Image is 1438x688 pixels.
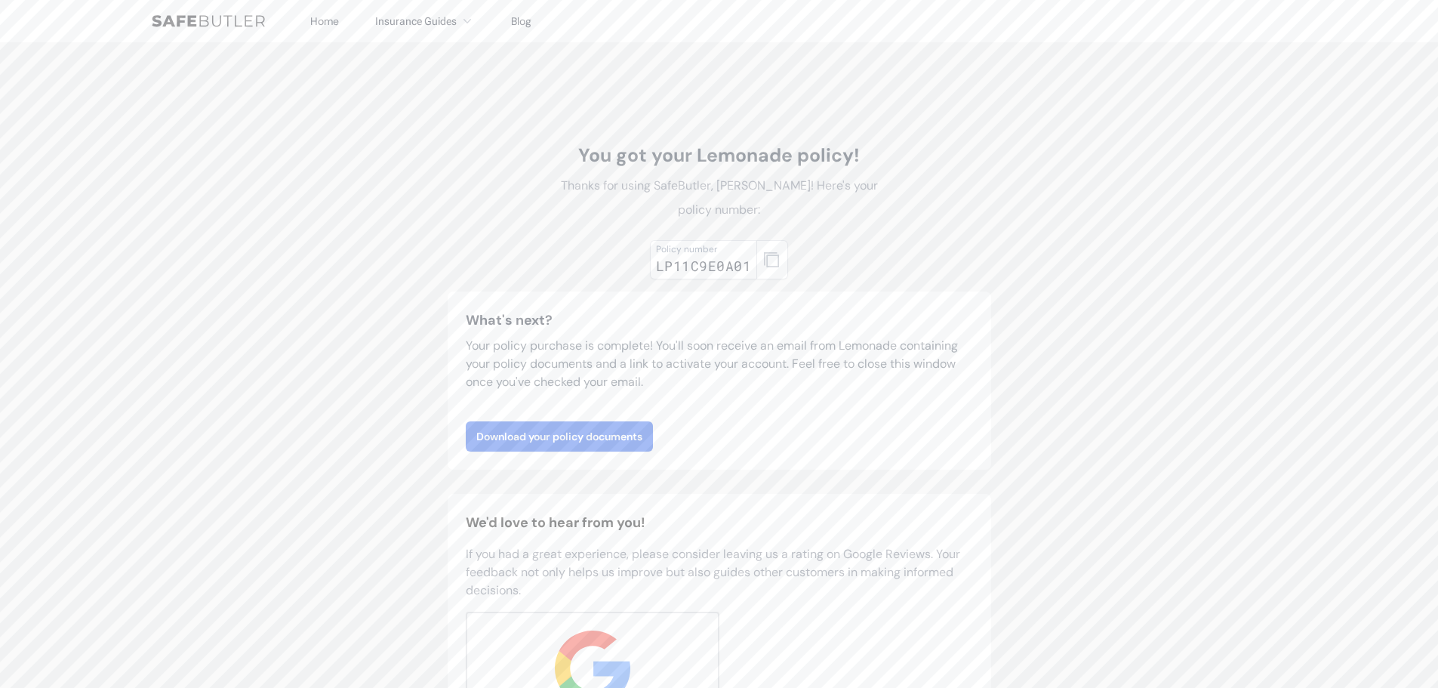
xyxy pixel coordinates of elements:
[466,421,653,452] a: Download your policy documents
[656,243,751,255] div: Policy number
[656,255,751,276] div: LP11C9E0A01
[375,12,475,30] button: Insurance Guides
[310,14,339,28] a: Home
[550,143,888,168] h1: You got your Lemonade policy!
[466,337,973,391] p: Your policy purchase is complete! You'll soon receive an email from Lemonade containing your poli...
[152,15,265,27] img: SafeButler Text Logo
[511,14,531,28] a: Blog
[466,310,973,331] h3: What's next?
[466,545,973,600] p: If you had a great experience, please consider leaving us a rating on Google Reviews. Your feedba...
[466,512,973,533] h2: We'd love to hear from you!
[550,174,888,222] p: Thanks for using SafeButler, [PERSON_NAME]! Here's your policy number:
